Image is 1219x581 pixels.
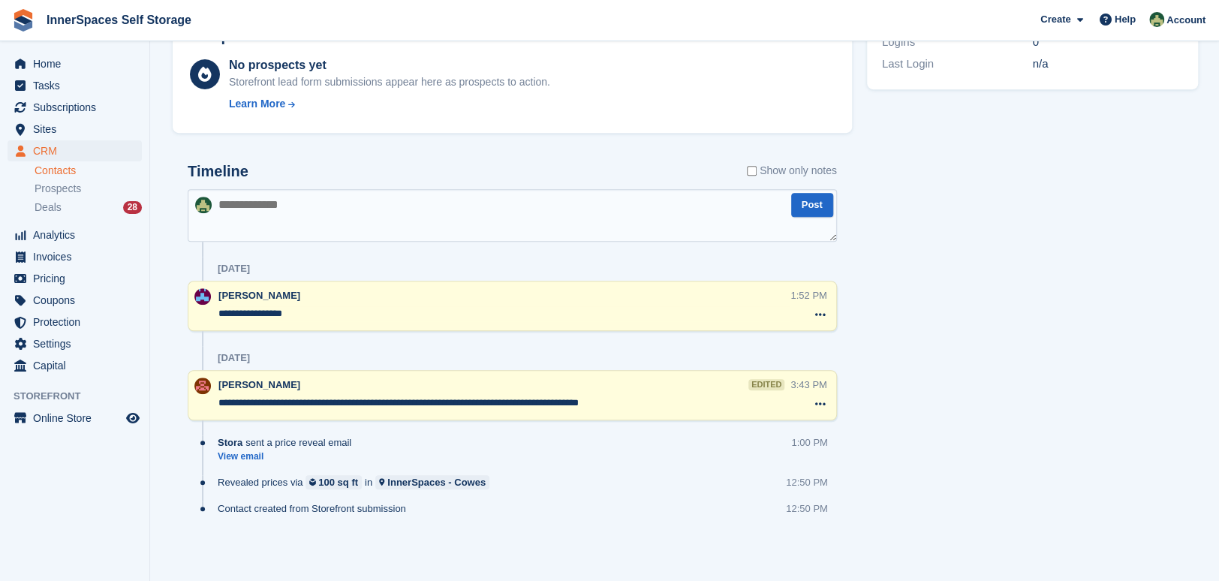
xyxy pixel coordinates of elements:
a: InnerSpaces - Cowes [375,475,489,489]
span: Settings [33,333,123,354]
div: sent a price reveal email [218,435,359,450]
div: Revealed prices via in [218,475,497,489]
a: InnerSpaces Self Storage [41,8,197,32]
div: 100 sq ft [318,475,358,489]
span: Invoices [33,246,123,267]
span: Tasks [33,75,123,96]
div: 0 [1032,34,1183,51]
h2: Timeline [188,163,248,180]
div: Learn More [229,96,285,112]
div: InnerSpaces - Cowes [387,475,486,489]
span: Stora [218,435,242,450]
span: Analytics [33,224,123,245]
div: [DATE] [218,263,250,275]
div: edited [748,379,784,390]
a: menu [8,140,142,161]
span: [PERSON_NAME] [218,290,300,301]
span: Coupons [33,290,123,311]
a: menu [8,224,142,245]
span: Create [1040,12,1070,27]
span: Subscriptions [33,97,123,118]
div: n/a [1032,56,1183,73]
a: menu [8,53,142,74]
a: menu [8,75,142,96]
a: menu [8,119,142,140]
span: Prospects [35,182,81,196]
a: Prospects [35,181,142,197]
button: Post [791,193,833,218]
a: Preview store [124,409,142,427]
img: Abby Tilley [194,378,211,394]
div: [DATE] [218,352,250,364]
div: 1:52 PM [790,288,826,303]
div: No prospects yet [229,56,550,74]
div: 1:00 PM [791,435,827,450]
div: 12:50 PM [786,475,828,489]
a: 100 sq ft [306,475,362,489]
img: Paula Amey [195,197,212,213]
input: Show only notes [747,163,757,179]
img: Paul Allo [194,288,211,305]
div: 28 [123,201,142,214]
span: Help [1115,12,1136,27]
a: menu [8,268,142,289]
a: menu [8,97,142,118]
span: Storefront [14,389,149,404]
img: Paula Amey [1149,12,1164,27]
div: Logins [882,34,1033,51]
span: Capital [33,355,123,376]
a: menu [8,246,142,267]
span: [PERSON_NAME] [218,379,300,390]
a: Contacts [35,164,142,178]
span: Sites [33,119,123,140]
a: Learn More [229,96,550,112]
a: menu [8,312,142,333]
span: Protection [33,312,123,333]
span: Pricing [33,268,123,289]
div: Storefront lead form submissions appear here as prospects to action. [229,74,550,90]
a: menu [8,333,142,354]
span: Account [1166,13,1205,28]
a: menu [8,290,142,311]
span: Deals [35,200,62,215]
label: Show only notes [747,163,837,179]
span: Online Store [33,408,123,429]
a: menu [8,355,142,376]
div: 12:50 PM [786,501,828,516]
a: View email [218,450,359,463]
div: 3:43 PM [790,378,826,392]
div: Contact created from Storefront submission [218,501,414,516]
span: Home [33,53,123,74]
img: stora-icon-8386f47178a22dfd0bd8f6a31ec36ba5ce8667c1dd55bd0f319d3a0aa187defe.svg [12,9,35,32]
a: Deals 28 [35,200,142,215]
span: CRM [33,140,123,161]
a: menu [8,408,142,429]
div: Last Login [882,56,1033,73]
